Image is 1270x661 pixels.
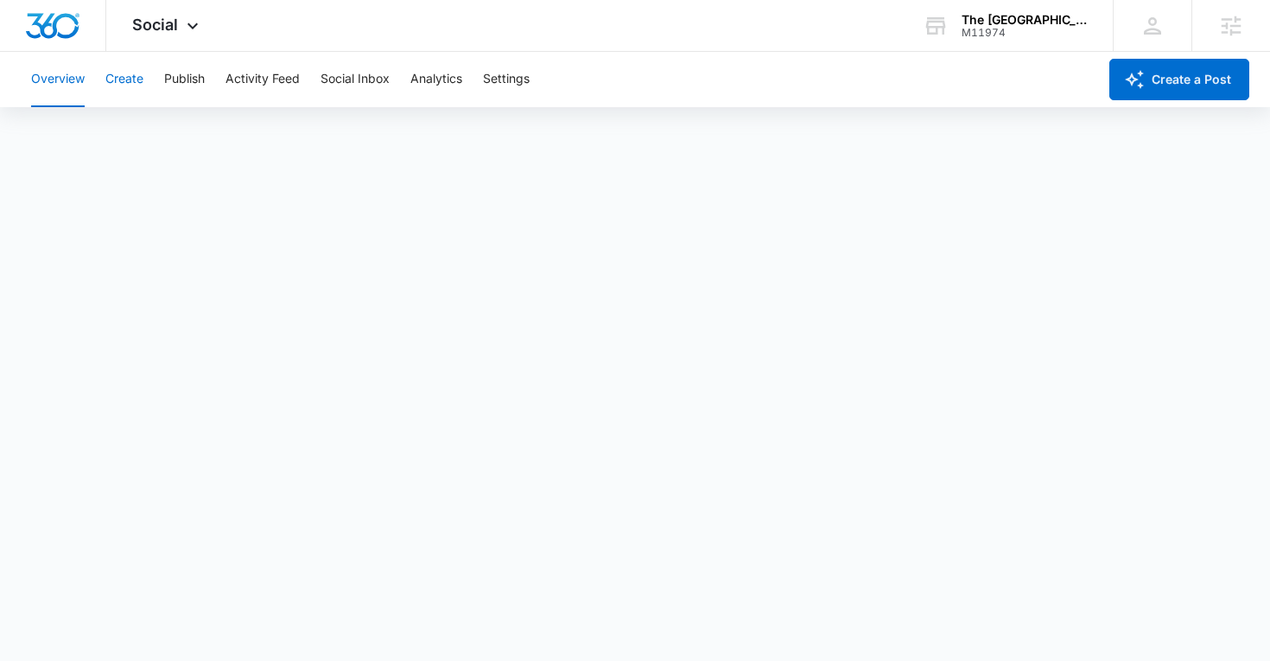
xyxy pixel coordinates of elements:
div: account id [962,27,1088,39]
button: Activity Feed [225,52,300,107]
button: Social Inbox [321,52,390,107]
button: Analytics [410,52,462,107]
button: Create a Post [1109,59,1249,100]
button: Create [105,52,143,107]
span: Social [132,16,178,34]
button: Publish [164,52,205,107]
button: Overview [31,52,85,107]
button: Settings [483,52,530,107]
div: account name [962,13,1088,27]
